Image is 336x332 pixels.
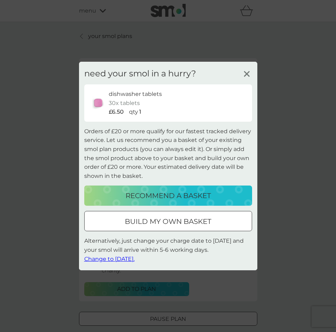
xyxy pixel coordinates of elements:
[84,236,252,263] p: Alternatively, just change your charge date to [DATE] and your smol will arrive within 5-6 workin...
[84,127,252,181] p: Orders of £20 or more qualify for our fastest tracked delivery service. Let us recommend you a ba...
[109,90,162,99] p: dishwasher tablets
[129,107,138,116] p: qty
[84,255,135,262] span: Change to [DATE].
[84,186,252,206] button: recommend a basket
[125,216,211,227] p: build my own basket
[126,190,211,201] p: recommend a basket
[109,107,124,116] p: £6.50
[139,107,141,116] p: 1
[84,69,196,79] h3: need your smol in a hurry?
[109,99,140,108] p: 30x tablets
[84,254,135,263] button: Change to [DATE].
[84,211,252,231] button: build my own basket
